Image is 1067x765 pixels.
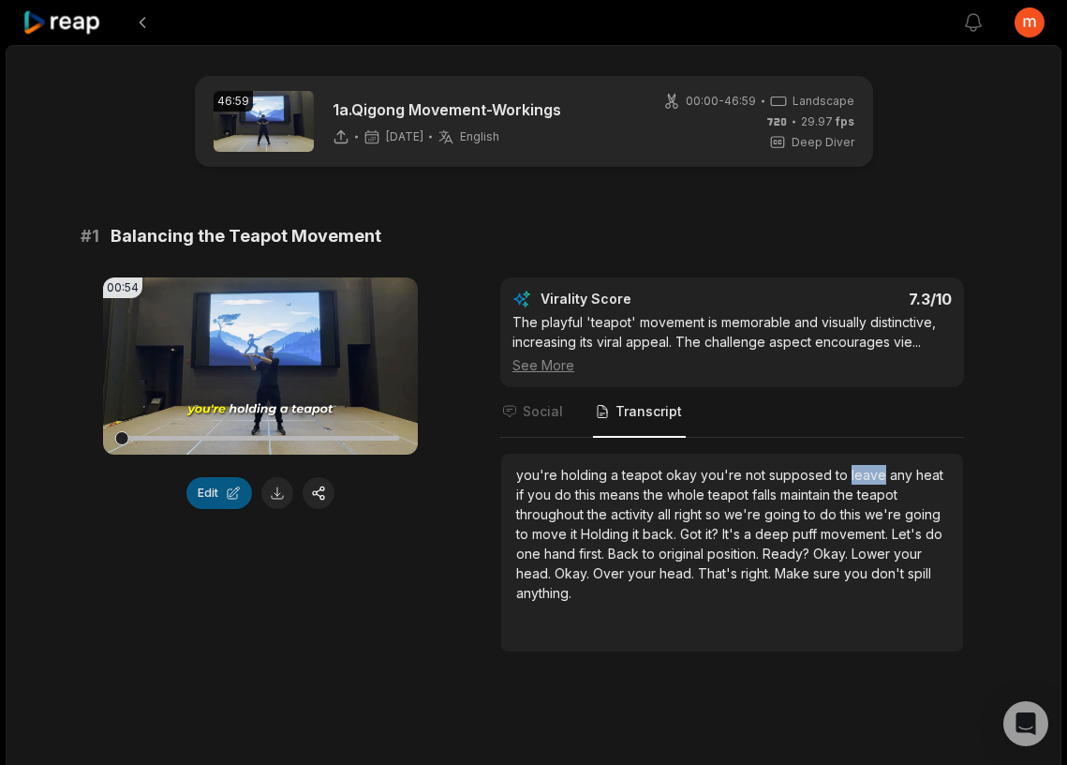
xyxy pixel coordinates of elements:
[852,467,890,483] span: leave
[214,91,253,112] div: 46:59
[581,526,632,542] span: Holding
[905,506,941,522] span: going
[764,506,804,522] span: going
[579,546,608,562] span: first.
[792,134,854,151] span: Deep Diver
[686,93,756,110] span: 00:00 - 46:59
[667,487,708,502] span: whole
[81,223,99,249] span: # 1
[555,487,575,502] span: do
[705,526,722,542] span: it?
[516,585,571,601] span: anything.
[836,114,854,128] span: fps
[752,487,780,502] span: falls
[659,565,698,581] span: head.
[516,526,532,542] span: to
[541,290,742,308] div: Virality Score
[820,506,840,522] span: do
[926,526,942,542] span: do
[701,467,746,483] span: you're
[555,565,593,581] span: Okay.
[834,487,857,502] span: the
[894,546,922,562] span: your
[865,506,905,522] span: we're
[804,506,820,522] span: to
[516,467,561,483] span: you're
[460,129,499,144] span: English
[821,526,892,542] span: movement.
[608,546,643,562] span: Back
[632,526,643,542] span: it
[751,290,953,308] div: 7.3 /10
[516,565,555,581] span: head.
[892,526,926,542] span: Let's
[644,487,667,502] span: the
[836,467,852,483] span: to
[744,526,755,542] span: a
[890,467,916,483] span: any
[386,129,423,144] span: [DATE]
[705,506,724,522] span: so
[666,467,701,483] span: okay
[622,467,666,483] span: teapot
[628,565,659,581] span: your
[813,546,852,562] span: Okay.
[587,506,611,522] span: the
[512,312,952,375] div: The playful 'teapot' movement is memorable and visually distinctive, increasing its viral appeal....
[775,565,813,581] span: Make
[575,487,600,502] span: this
[793,93,854,110] span: Landscape
[871,565,908,581] span: don't
[793,526,821,542] span: puff
[722,526,744,542] span: It's
[857,487,897,502] span: teapot
[680,526,705,542] span: Got
[571,526,581,542] span: it
[724,506,764,522] span: we're
[1003,701,1048,746] div: Open Intercom Messenger
[611,506,658,522] span: activity
[333,98,561,121] p: 1a.Qigong Movement-Workings
[908,565,931,581] span: spill
[512,355,952,375] div: See More
[698,565,741,581] span: That's
[643,526,680,542] span: back.
[780,487,834,502] span: maintain
[755,526,793,542] span: deep
[813,565,844,581] span: sure
[523,402,563,421] span: Social
[186,477,252,509] button: Edit
[103,277,418,455] video: Your browser does not support mp4 format.
[844,565,871,581] span: you
[561,467,611,483] span: holding
[500,387,964,438] nav: Tabs
[707,546,763,562] span: position.
[658,506,674,522] span: all
[840,506,865,522] span: this
[674,506,705,522] span: right
[516,546,544,562] span: one
[769,467,836,483] span: supposed
[852,546,894,562] span: Lower
[600,487,644,502] span: means
[708,487,752,502] span: teapot
[801,113,854,130] span: 29.97
[615,402,682,421] span: Transcript
[532,526,571,542] span: move
[516,487,527,502] span: if
[916,467,943,483] span: heat
[763,546,813,562] span: Ready?
[611,467,622,483] span: a
[643,546,659,562] span: to
[516,506,587,522] span: throughout
[741,565,775,581] span: right.
[527,487,555,502] span: you
[746,467,769,483] span: not
[593,565,628,581] span: Over
[544,546,579,562] span: hand
[111,223,381,249] span: Balancing the Teapot Movement
[659,546,707,562] span: original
